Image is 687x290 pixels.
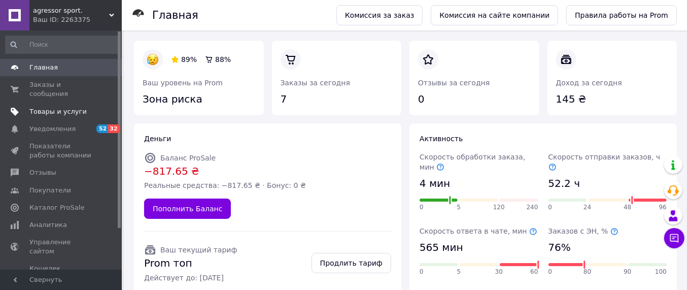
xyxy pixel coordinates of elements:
[29,107,87,116] span: Товары и услуги
[181,55,197,63] span: 89%
[583,268,591,276] span: 80
[336,5,423,25] a: Комиссия за заказ
[420,240,463,255] span: 565 мин
[420,268,424,276] span: 0
[108,124,120,133] span: 32
[144,135,171,143] span: Деньги
[664,228,684,248] button: Чат с покупателем
[152,9,198,21] h1: Главная
[29,186,71,195] span: Покупатели
[548,176,580,191] span: 52.2 ч
[548,203,553,212] span: 0
[548,227,619,235] span: Заказов с ЭН, %
[160,154,216,162] span: Баланс ProSale
[530,268,538,276] span: 60
[29,168,56,177] span: Отзывы
[160,246,237,254] span: Ваш текущий тариф
[420,153,525,171] span: Скорость обработки заказа, мин
[420,135,463,143] span: Активность
[29,124,76,134] span: Уведомления
[457,203,461,212] span: 5
[144,180,306,190] span: Реальные средства: −817.65 ₴ · Бонус: 0 ₴
[548,153,661,171] span: Скорость отправки заказов, ч
[33,15,122,24] div: Ваш ID: 2263375
[527,203,538,212] span: 240
[583,203,591,212] span: 24
[659,203,667,212] span: 96
[144,256,237,271] span: Prom топ
[29,80,94,99] span: Заказы и сообщения
[624,203,631,212] span: 48
[144,164,306,179] span: −817.65 ₴
[33,6,109,15] span: agressor sport.
[312,253,391,273] a: Продлить тариф
[144,199,231,219] a: Пополнить Баланс
[29,238,94,256] span: Управление сайтом
[420,203,424,212] span: 0
[29,142,94,160] span: Показатели работы компании
[420,176,450,191] span: 4 мин
[420,227,537,235] span: Скорость ответа в чате, мин
[5,36,120,54] input: Поиск
[144,273,237,283] span: Действует до: [DATE]
[431,5,558,25] a: Комиссия на сайте компании
[96,124,108,133] span: 52
[548,268,553,276] span: 0
[566,5,677,25] a: Правила работы на Prom
[493,203,505,212] span: 120
[29,63,58,72] span: Главная
[29,220,67,230] span: Аналитика
[457,268,461,276] span: 5
[215,55,231,63] span: 88%
[548,240,571,255] span: 76%
[624,268,631,276] span: 90
[655,268,667,276] span: 100
[29,264,94,282] span: Кошелек компании
[495,268,503,276] span: 30
[29,203,84,212] span: Каталог ProSale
